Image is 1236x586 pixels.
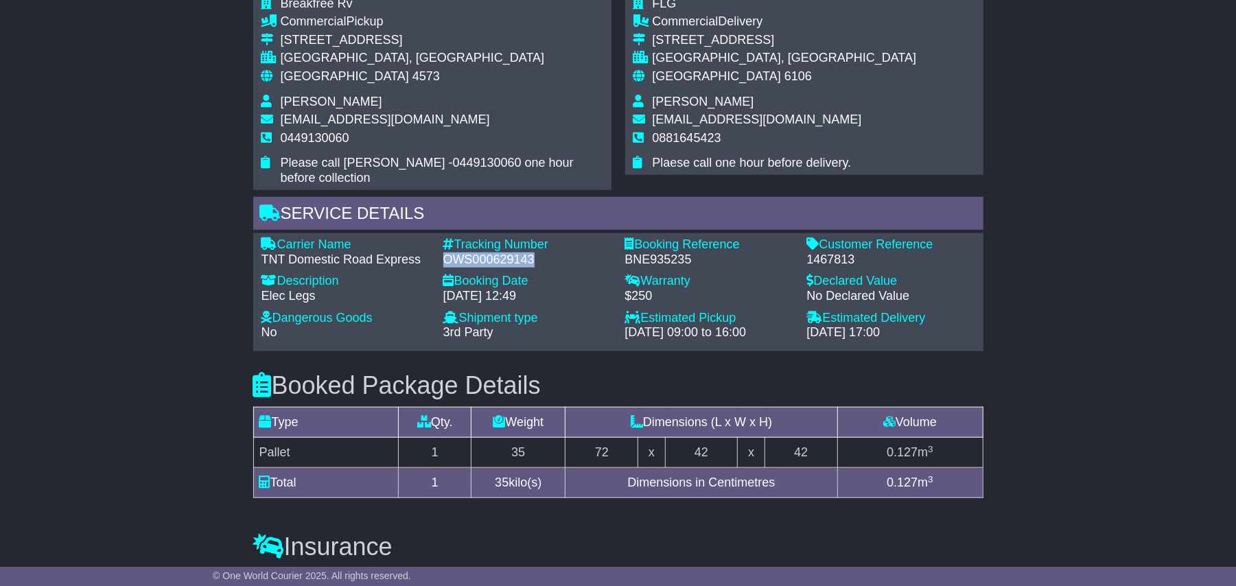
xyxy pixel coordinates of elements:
span: 35 [495,476,509,489]
span: [PERSON_NAME] [653,95,754,108]
td: Type [253,408,399,438]
div: Estimated Delivery [807,311,975,326]
div: Tracking Number [443,237,611,253]
span: No [261,325,277,339]
td: Pallet [253,438,399,468]
div: Pickup [281,14,603,30]
div: [DATE] 17:00 [807,325,975,340]
td: 35 [471,438,565,468]
span: [GEOGRAPHIC_DATA] [653,69,781,83]
div: Declared Value [807,274,975,289]
td: Weight [471,408,565,438]
div: No Declared Value [807,289,975,304]
div: Dangerous Goods [261,311,430,326]
td: Total [253,468,399,498]
div: $250 [625,289,793,304]
td: x [638,438,665,468]
div: Booking Date [443,274,611,289]
span: 0449130060 [281,131,349,145]
td: Volume [837,408,983,438]
div: OWS000629143 [443,253,611,268]
span: 0881645423 [653,131,721,145]
div: Elec Legs [261,289,430,304]
sup: 3 [928,474,933,484]
span: [GEOGRAPHIC_DATA] [281,69,409,83]
span: [EMAIL_ADDRESS][DOMAIN_NAME] [653,113,862,126]
span: Commercial [653,14,719,28]
h3: Booked Package Details [253,372,983,399]
span: Please call [PERSON_NAME] -0449130060 one hour before collection [281,156,574,185]
td: 42 [665,438,738,468]
div: [DATE] 12:49 [443,289,611,304]
div: [DATE] 09:00 to 16:00 [625,325,793,340]
div: BNE935235 [625,253,793,268]
td: 72 [565,438,638,468]
td: 1 [399,438,471,468]
div: [STREET_ADDRESS] [653,33,917,48]
span: Plaese call one hour before delivery. [653,156,852,169]
div: Booking Reference [625,237,793,253]
td: m [837,438,983,468]
span: [PERSON_NAME] [281,95,382,108]
span: 3rd Party [443,325,493,339]
h3: Insurance [253,533,983,561]
div: Service Details [253,197,983,234]
span: 4573 [412,69,440,83]
td: m [837,468,983,498]
td: 1 [399,468,471,498]
div: Carrier Name [261,237,430,253]
span: 0.127 [887,476,918,489]
sup: 3 [928,444,933,454]
div: [STREET_ADDRESS] [281,33,603,48]
td: 42 [765,438,837,468]
div: Delivery [653,14,917,30]
div: Warranty [625,274,793,289]
span: 6106 [784,69,812,83]
span: © One World Courier 2025. All rights reserved. [213,570,411,581]
td: x [738,438,765,468]
div: Estimated Pickup [625,311,793,326]
td: Dimensions (L x W x H) [565,408,837,438]
div: Shipment type [443,311,611,326]
span: [EMAIL_ADDRESS][DOMAIN_NAME] [281,113,490,126]
span: 0.127 [887,445,918,459]
span: Commercial [281,14,347,28]
div: Customer Reference [807,237,975,253]
div: [GEOGRAPHIC_DATA], [GEOGRAPHIC_DATA] [281,51,603,66]
div: 1467813 [807,253,975,268]
div: Description [261,274,430,289]
div: [GEOGRAPHIC_DATA], [GEOGRAPHIC_DATA] [653,51,917,66]
div: TNT Domestic Road Express [261,253,430,268]
td: Qty. [399,408,471,438]
td: kilo(s) [471,468,565,498]
td: Dimensions in Centimetres [565,468,837,498]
